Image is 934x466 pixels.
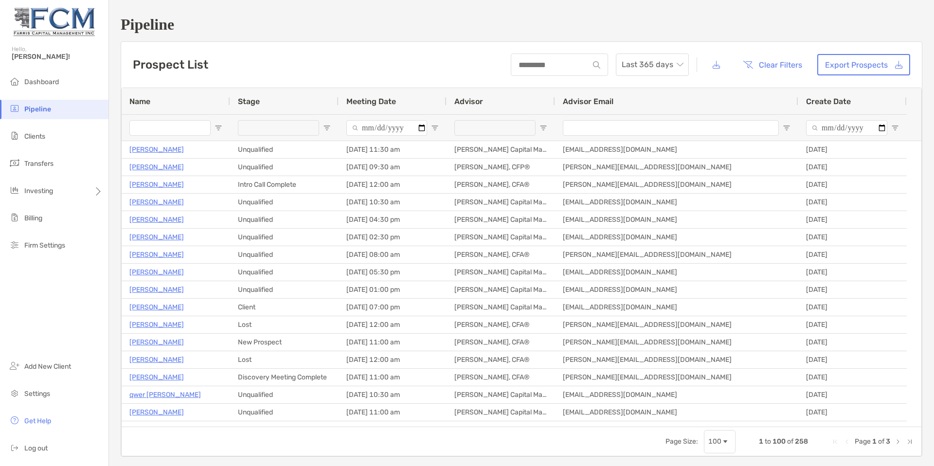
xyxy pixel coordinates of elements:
div: [DATE] 07:00 pm [339,299,447,316]
div: [PERSON_NAME], CFA® [447,421,555,438]
div: Lost [230,316,339,333]
div: 100 [708,437,721,446]
div: [DATE] [798,299,907,316]
button: Open Filter Menu [891,124,899,132]
div: Client [230,421,339,438]
div: [PERSON_NAME] Capital Management [447,229,555,246]
span: Settings [24,390,50,398]
div: [DATE] 12:00 am [339,316,447,333]
div: [PERSON_NAME], CFA® [447,316,555,333]
button: Open Filter Menu [783,124,790,132]
div: [PERSON_NAME][EMAIL_ADDRESS][DOMAIN_NAME] [555,316,798,333]
p: [PERSON_NAME] [129,143,184,156]
a: [PERSON_NAME] [129,214,184,226]
a: [PERSON_NAME] [129,284,184,296]
img: billing icon [9,212,20,223]
div: [DATE] 05:30 pm [339,264,447,281]
input: Advisor Email Filter Input [563,120,779,136]
div: Unqualified [230,386,339,403]
span: 1 [759,437,763,446]
button: Open Filter Menu [539,124,547,132]
div: [DATE] 04:30 pm [339,211,447,228]
a: qwer [PERSON_NAME] [129,389,201,401]
div: Unqualified [230,404,339,421]
a: [PERSON_NAME] [129,336,184,348]
span: Advisor [454,97,483,106]
div: [PERSON_NAME][EMAIL_ADDRESS][DOMAIN_NAME] [555,334,798,351]
div: [DATE] [798,194,907,211]
div: [EMAIL_ADDRESS][DOMAIN_NAME] [555,211,798,228]
span: Create Date [806,97,851,106]
input: Meeting Date Filter Input [346,120,427,136]
div: [PERSON_NAME][EMAIL_ADDRESS][DOMAIN_NAME] [555,176,798,193]
img: settings icon [9,387,20,399]
button: Clear Filters [736,54,809,75]
div: [DATE] 10:30 am [339,194,447,211]
img: input icon [593,61,600,69]
span: Billing [24,214,42,222]
div: [PERSON_NAME] Capital Management [447,264,555,281]
div: [EMAIL_ADDRESS][DOMAIN_NAME] [555,194,798,211]
img: Zoe Logo [12,4,97,39]
div: [DATE] 12:00 am [339,351,447,368]
span: Log out [24,444,48,452]
div: Page Size [704,430,736,453]
div: [PERSON_NAME] Capital Management [447,404,555,421]
div: [EMAIL_ADDRESS][DOMAIN_NAME] [555,229,798,246]
div: [DATE] [798,229,907,246]
a: [PERSON_NAME] [129,354,184,366]
a: [PERSON_NAME] [129,371,184,383]
div: [DATE] 02:30 pm [339,229,447,246]
a: [PERSON_NAME] [129,266,184,278]
div: Unqualified [230,264,339,281]
div: New Prospect [230,334,339,351]
div: [PERSON_NAME][EMAIL_ADDRESS][DOMAIN_NAME] [555,369,798,386]
a: [PERSON_NAME] [129,161,184,173]
span: Meeting Date [346,97,396,106]
span: 258 [795,437,808,446]
div: Unqualified [230,141,339,158]
div: [DATE] 11:00 am [339,369,447,386]
div: Unqualified [230,211,339,228]
img: logout icon [9,442,20,453]
p: [PERSON_NAME] [129,319,184,331]
div: Unqualified [230,159,339,176]
div: [DATE] 01:00 pm [339,281,447,298]
span: [PERSON_NAME]! [12,53,103,61]
div: [DATE] [798,386,907,403]
div: Previous Page [843,438,851,446]
div: [DATE] [798,211,907,228]
a: [PERSON_NAME] [129,179,184,191]
span: Advisor Email [563,97,613,106]
span: Add New Client [24,362,71,371]
img: transfers icon [9,157,20,169]
img: investing icon [9,184,20,196]
div: [PERSON_NAME], CFA® [447,369,555,386]
div: [PERSON_NAME], CFA® [447,334,555,351]
div: [PERSON_NAME], CFA® [447,176,555,193]
div: [PERSON_NAME] Capital Management [447,211,555,228]
div: [PERSON_NAME] Capital Management [447,141,555,158]
img: dashboard icon [9,75,20,87]
a: [PERSON_NAME] [129,301,184,313]
div: [PERSON_NAME] Capital Management [447,194,555,211]
div: [DATE] 09:30 am [339,159,447,176]
div: [DATE] [798,404,907,421]
h3: Prospect List [133,58,208,72]
span: Dashboard [24,78,59,86]
div: [PERSON_NAME][EMAIL_ADDRESS][DOMAIN_NAME] [555,351,798,368]
div: Unqualified [230,229,339,246]
div: [DATE] [798,334,907,351]
a: [PERSON_NAME] [129,424,184,436]
div: [PERSON_NAME] Capital Management [447,386,555,403]
a: [PERSON_NAME] [129,196,184,208]
span: of [787,437,793,446]
img: get-help icon [9,414,20,426]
